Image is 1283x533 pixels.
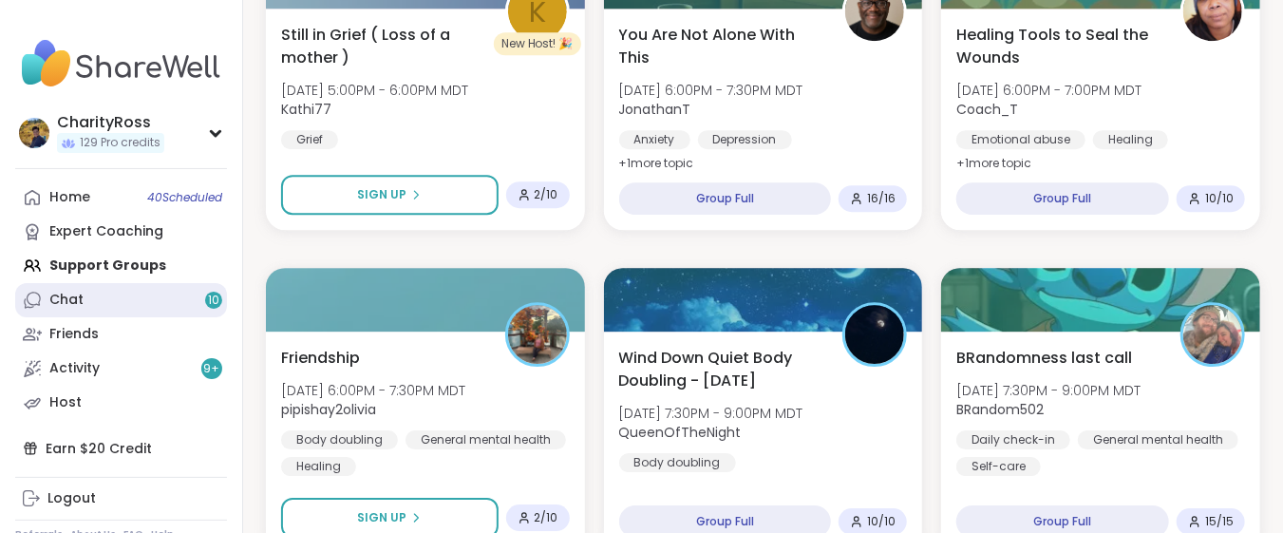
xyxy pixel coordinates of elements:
[956,130,1085,149] div: Emotional abuse
[15,482,227,516] a: Logout
[619,130,690,149] div: Anxiety
[15,352,227,386] a: Activity9+
[406,430,566,449] div: General mental health
[956,24,1160,69] span: Healing Tools to Seal the Wounds
[49,325,99,344] div: Friends
[956,400,1044,419] b: BRandom502
[281,430,398,449] div: Body doubling
[508,305,567,364] img: pipishay2olivia
[956,182,1169,215] div: Group Full
[57,112,164,133] div: CharityRoss
[49,393,82,412] div: Host
[619,182,832,215] div: Group Full
[619,453,736,472] div: Body doubling
[281,81,468,100] span: [DATE] 5:00PM - 6:00PM MDT
[281,400,376,419] b: pipishay2olivia
[956,430,1070,449] div: Daily check-in
[15,181,227,215] a: Home40Scheduled
[619,100,691,119] b: JonathanT
[619,81,803,100] span: [DATE] 6:00PM - 7:30PM MDT
[1205,514,1234,529] span: 15 / 15
[867,191,896,206] span: 16 / 16
[494,32,581,55] div: New Host! 🎉
[208,293,219,309] span: 10
[49,359,100,378] div: Activity
[15,30,227,97] img: ShareWell Nav Logo
[619,404,803,423] span: [DATE] 7:30PM - 9:00PM MDT
[845,305,904,364] img: QueenOfTheNight
[80,135,160,151] span: 129 Pro credits
[281,347,360,370] span: Friendship
[19,118,49,148] img: CharityRoss
[15,283,227,317] a: Chat10
[535,187,558,202] span: 2 / 10
[357,186,406,203] span: Sign Up
[956,100,1018,119] b: Coach_T
[49,291,84,310] div: Chat
[1205,191,1234,206] span: 10 / 10
[281,175,499,215] button: Sign Up
[1078,430,1238,449] div: General mental health
[357,509,406,526] span: Sign Up
[956,81,1141,100] span: [DATE] 6:00PM - 7:00PM MDT
[619,423,742,442] b: QueenOfTheNight
[698,130,792,149] div: Depression
[619,24,822,69] span: You Are Not Alone With This
[281,457,356,476] div: Healing
[204,361,220,377] span: 9 +
[147,190,222,205] span: 40 Scheduled
[47,489,96,508] div: Logout
[15,215,227,249] a: Expert Coaching
[15,431,227,466] div: Earn $20 Credit
[49,188,90,207] div: Home
[956,457,1041,476] div: Self-care
[619,347,822,392] span: Wind Down Quiet Body Doubling - [DATE]
[535,510,558,525] span: 2 / 10
[281,24,484,69] span: Still in Grief ( Loss of a mother )
[281,381,465,400] span: [DATE] 6:00PM - 7:30PM MDT
[281,130,338,149] div: Grief
[867,514,896,529] span: 10 / 10
[956,381,1141,400] span: [DATE] 7:30PM - 9:00PM MDT
[15,386,227,420] a: Host
[49,222,163,241] div: Expert Coaching
[956,347,1132,370] span: BRandomness last call
[281,100,331,119] b: Kathi77
[1183,305,1242,364] img: BRandom502
[15,317,227,352] a: Friends
[1093,130,1168,149] div: Healing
